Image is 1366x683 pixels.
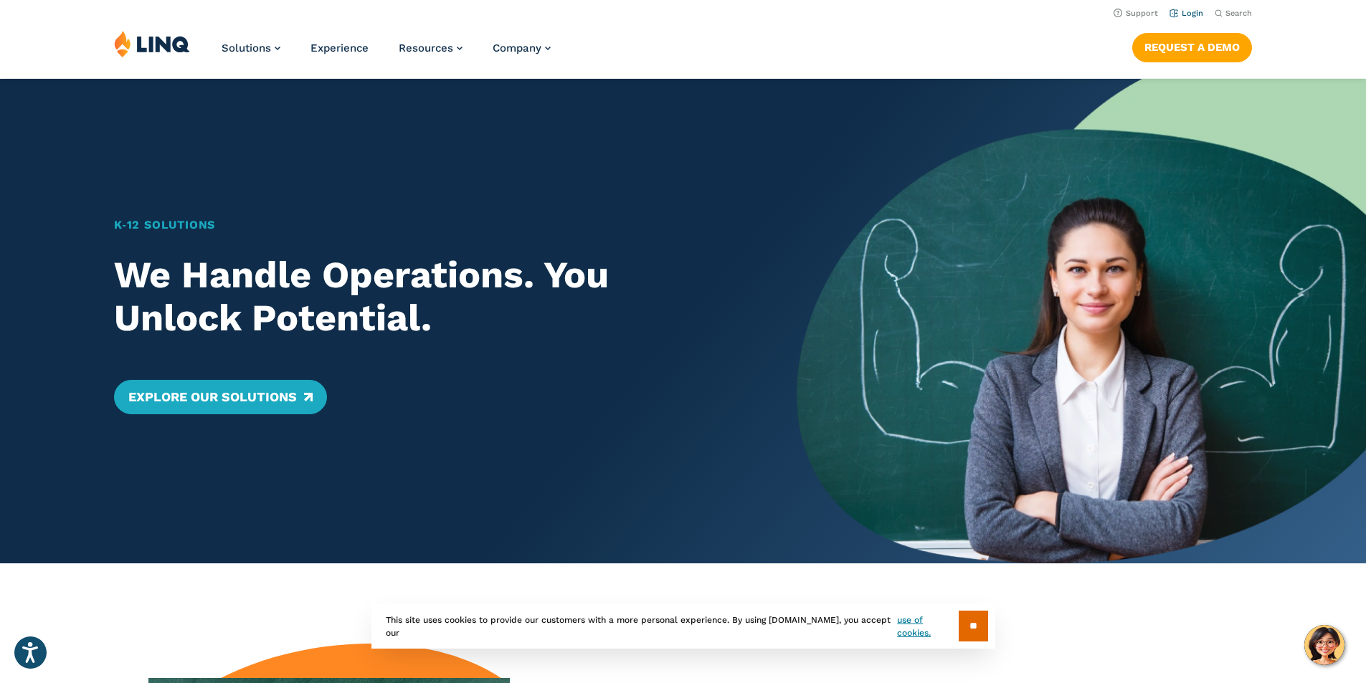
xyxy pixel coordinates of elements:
[114,216,741,234] h1: K‑12 Solutions
[114,30,190,57] img: LINQ | K‑12 Software
[222,42,271,54] span: Solutions
[222,42,280,54] a: Solutions
[1132,33,1252,62] a: Request a Demo
[1114,9,1158,18] a: Support
[1132,30,1252,62] nav: Button Navigation
[399,42,463,54] a: Resources
[1170,9,1203,18] a: Login
[114,380,327,414] a: Explore Our Solutions
[493,42,551,54] a: Company
[1215,8,1252,19] button: Open Search Bar
[897,613,958,639] a: use of cookies.
[1304,625,1344,665] button: Hello, have a question? Let’s chat.
[222,30,551,77] nav: Primary Navigation
[310,42,369,54] a: Experience
[1225,9,1252,18] span: Search
[797,79,1366,563] img: Home Banner
[399,42,453,54] span: Resources
[493,42,541,54] span: Company
[371,603,995,649] div: This site uses cookies to provide our customers with a more personal experience. By using [DOMAIN...
[114,254,741,340] h2: We Handle Operations. You Unlock Potential.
